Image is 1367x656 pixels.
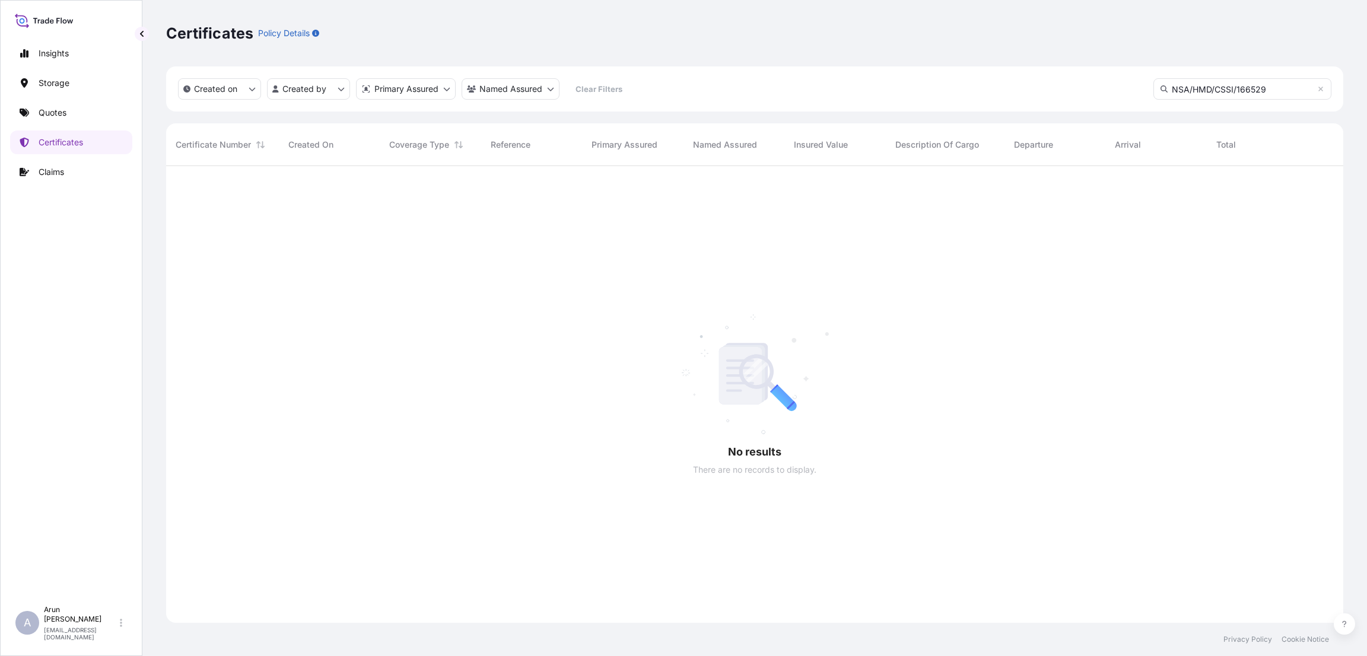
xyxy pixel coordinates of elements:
[576,83,622,95] p: Clear Filters
[1216,139,1236,151] span: Total
[356,78,456,100] button: distributor Filter options
[10,130,132,154] a: Certificates
[10,160,132,184] a: Claims
[24,617,31,629] span: A
[1223,635,1272,644] a: Privacy Policy
[44,626,117,641] p: [EMAIL_ADDRESS][DOMAIN_NAME]
[10,71,132,95] a: Storage
[374,83,438,95] p: Primary Assured
[592,139,657,151] span: Primary Assured
[1115,139,1141,151] span: Arrival
[794,139,848,151] span: Insured Value
[176,139,251,151] span: Certificate Number
[693,139,757,151] span: Named Assured
[479,83,542,95] p: Named Assured
[10,101,132,125] a: Quotes
[166,24,253,43] p: Certificates
[253,138,268,152] button: Sort
[1153,78,1331,100] input: Search Certificate or Reference...
[282,83,326,95] p: Created by
[178,78,261,100] button: createdOn Filter options
[44,605,117,624] p: Arun [PERSON_NAME]
[39,136,83,148] p: Certificates
[39,107,66,119] p: Quotes
[895,139,979,151] span: Description Of Cargo
[1014,139,1053,151] span: Departure
[565,79,632,98] button: Clear Filters
[288,139,333,151] span: Created On
[39,47,69,59] p: Insights
[452,138,466,152] button: Sort
[39,166,64,178] p: Claims
[39,77,69,89] p: Storage
[462,78,559,100] button: cargoOwner Filter options
[194,83,237,95] p: Created on
[258,27,310,39] p: Policy Details
[491,139,530,151] span: Reference
[267,78,350,100] button: createdBy Filter options
[1282,635,1329,644] a: Cookie Notice
[10,42,132,65] a: Insights
[389,139,449,151] span: Coverage Type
